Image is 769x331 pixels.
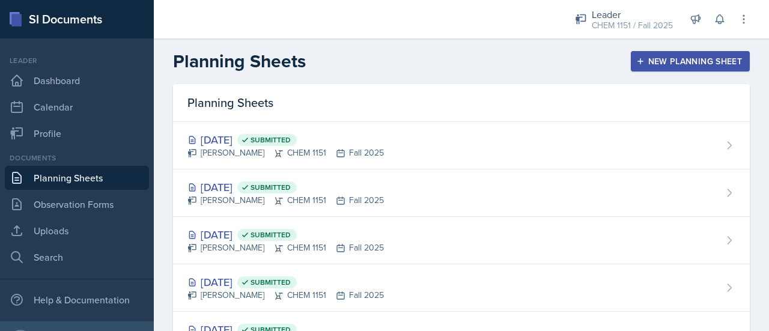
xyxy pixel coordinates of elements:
div: [PERSON_NAME] CHEM 1151 Fall 2025 [187,241,384,254]
button: New Planning Sheet [631,51,750,71]
a: Profile [5,121,149,145]
div: Leader [592,7,673,22]
a: [DATE] Submitted [PERSON_NAME]CHEM 1151Fall 2025 [173,264,750,312]
a: Calendar [5,95,149,119]
div: [DATE] [187,179,384,195]
div: [DATE] [187,226,384,243]
div: Documents [5,153,149,163]
div: Leader [5,55,149,66]
div: [PERSON_NAME] CHEM 1151 Fall 2025 [187,194,384,207]
div: [PERSON_NAME] CHEM 1151 Fall 2025 [187,147,384,159]
a: Observation Forms [5,192,149,216]
a: [DATE] Submitted [PERSON_NAME]CHEM 1151Fall 2025 [173,122,750,169]
div: Help & Documentation [5,288,149,312]
span: Submitted [251,278,291,287]
div: New Planning Sheet [639,56,742,66]
a: [DATE] Submitted [PERSON_NAME]CHEM 1151Fall 2025 [173,169,750,217]
a: Dashboard [5,68,149,93]
h2: Planning Sheets [173,50,306,72]
div: [DATE] [187,132,384,148]
a: Uploads [5,219,149,243]
div: Planning Sheets [173,84,750,122]
span: Submitted [251,183,291,192]
div: [PERSON_NAME] CHEM 1151 Fall 2025 [187,289,384,302]
a: Planning Sheets [5,166,149,190]
span: Submitted [251,230,291,240]
a: Search [5,245,149,269]
span: Submitted [251,135,291,145]
div: [DATE] [187,274,384,290]
a: [DATE] Submitted [PERSON_NAME]CHEM 1151Fall 2025 [173,217,750,264]
div: CHEM 1151 / Fall 2025 [592,19,673,32]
